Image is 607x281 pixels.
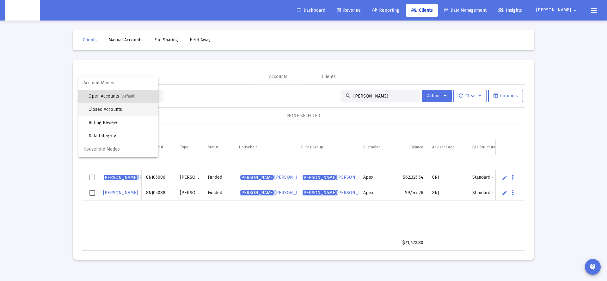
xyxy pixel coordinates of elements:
span: Account Modes [78,76,158,90]
span: Closed Accounts [89,103,153,116]
span: (Default) [120,94,136,99]
span: Open Accounts [89,90,153,103]
span: Household Modes [78,143,158,156]
span: Billing Review [89,116,153,129]
span: Households [89,156,153,169]
span: Data Integrity [89,129,153,143]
